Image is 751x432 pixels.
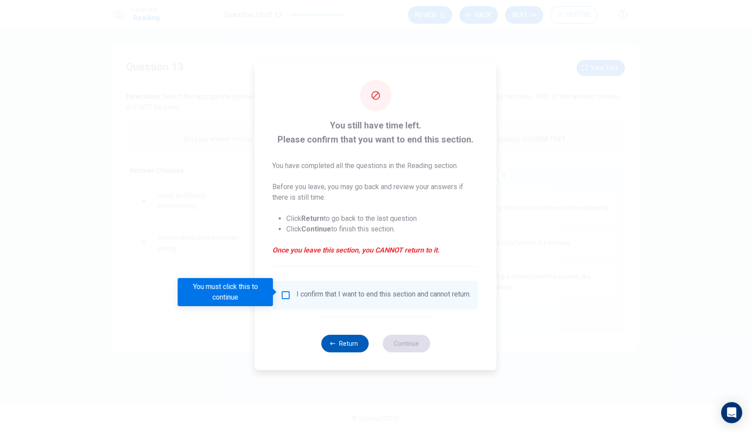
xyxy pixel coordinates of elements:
p: Before you leave, you may go back and review your answers if there is still time. [272,182,479,203]
span: You must click this to continue [281,290,291,300]
em: Once you leave this section, you CANNOT return to it. [272,245,479,256]
strong: Continue [301,225,331,233]
button: Return [321,335,368,352]
div: Open Intercom Messenger [721,402,742,423]
button: Continue [383,335,430,352]
li: Click to finish this section. [286,224,479,234]
div: You must click this to continue [178,278,273,306]
strong: Return [301,214,324,223]
p: You have completed all the questions in the Reading section. [272,161,479,171]
div: I confirm that I want to end this section and cannot return. [296,290,471,300]
li: Click to go back to the last question [286,213,479,224]
span: You still have time left. Please confirm that you want to end this section. [272,118,479,146]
